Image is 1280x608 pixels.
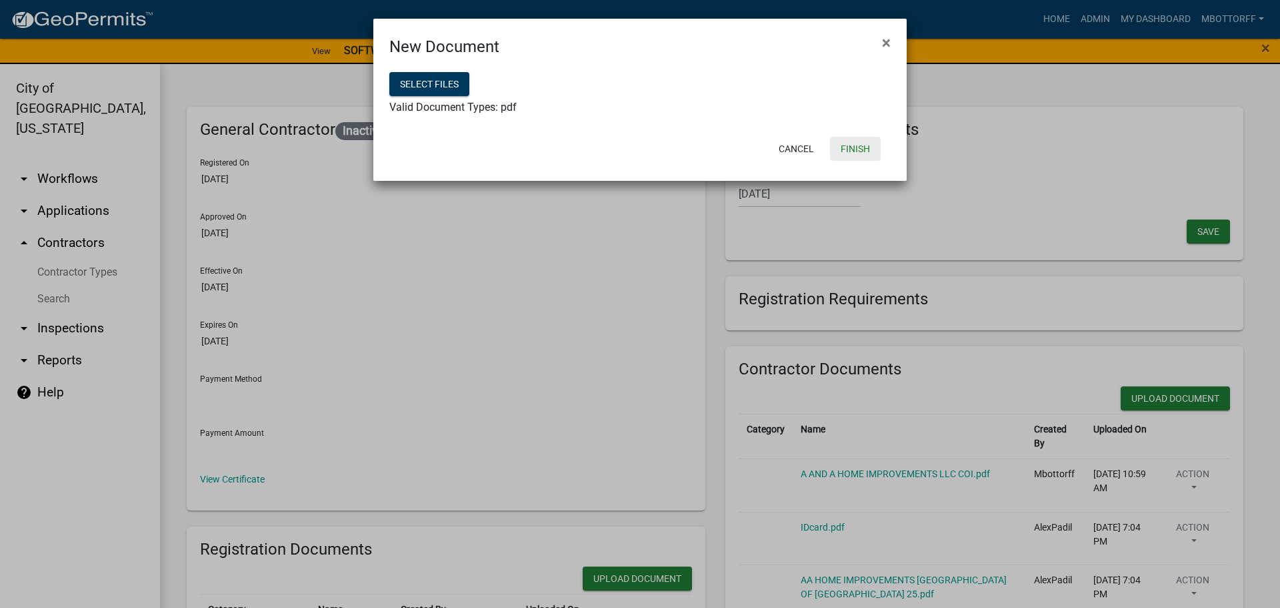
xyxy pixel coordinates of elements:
button: Select files [389,72,469,96]
span: × [882,33,891,52]
span: Valid Document Types: pdf [389,101,517,113]
button: Cancel [768,137,825,161]
button: Finish [830,137,881,161]
h4: New Document [389,35,499,59]
button: Close [871,24,901,61]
